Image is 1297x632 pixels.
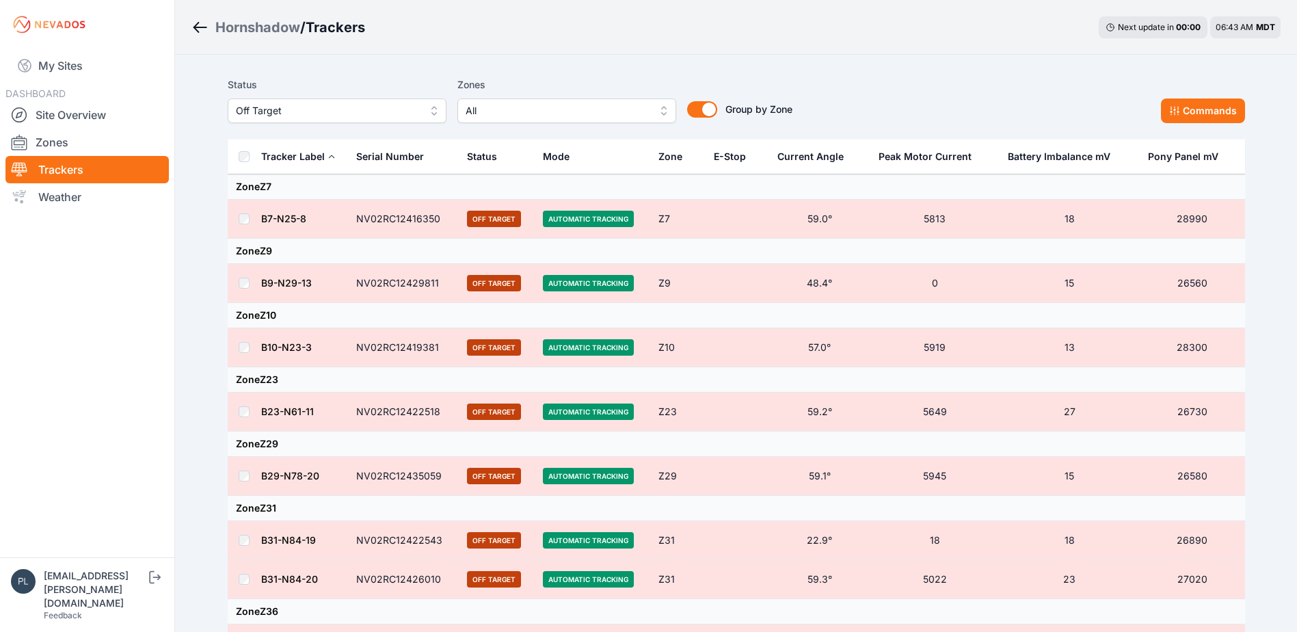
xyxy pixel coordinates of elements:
[228,599,1245,624] td: Zone Z36
[261,140,336,173] button: Tracker Label
[1176,22,1201,33] div: 00 : 00
[191,10,365,45] nav: Breadcrumb
[870,560,1000,599] td: 5022
[1000,457,1139,496] td: 15
[543,532,634,549] span: Automatic Tracking
[261,470,319,482] a: B29-N78-20
[650,328,706,367] td: Z10
[1140,264,1245,303] td: 26560
[348,560,459,599] td: NV02RC12426010
[467,140,508,173] button: Status
[870,264,1000,303] td: 0
[1140,200,1245,239] td: 28990
[457,77,676,93] label: Zones
[714,140,757,173] button: E-Stop
[769,560,870,599] td: 59.3°
[1140,521,1245,560] td: 26890
[1000,328,1139,367] td: 13
[1148,140,1229,173] button: Pony Panel mV
[1000,200,1139,239] td: 18
[467,211,521,227] span: Off Target
[261,150,325,163] div: Tracker Label
[348,521,459,560] td: NV02RC12422543
[215,18,300,37] div: Hornshadow
[1140,393,1245,432] td: 26730
[5,129,169,156] a: Zones
[467,404,521,420] span: Off Target
[348,393,459,432] td: NV02RC12422518
[650,560,706,599] td: Z31
[543,140,580,173] button: Mode
[1008,140,1121,173] button: Battery Imbalance mV
[777,150,844,163] div: Current Angle
[467,339,521,356] span: Off Target
[356,150,424,163] div: Serial Number
[5,101,169,129] a: Site Overview
[457,98,676,123] button: All
[879,140,982,173] button: Peak Motor Current
[11,14,88,36] img: Nevados
[467,532,521,549] span: Off Target
[300,18,306,37] span: /
[769,328,870,367] td: 57.0°
[44,610,82,620] a: Feedback
[1148,150,1218,163] div: Pony Panel mV
[11,569,36,594] img: plsmith@sundt.com
[725,103,792,115] span: Group by Zone
[769,521,870,560] td: 22.9°
[467,150,497,163] div: Status
[261,277,312,289] a: B9-N29-13
[1256,22,1275,32] span: MDT
[261,534,316,546] a: B31-N84-19
[870,393,1000,432] td: 5649
[769,457,870,496] td: 59.1°
[714,150,746,163] div: E-Stop
[228,239,1245,264] td: Zone Z9
[467,468,521,484] span: Off Target
[870,521,1000,560] td: 18
[306,18,365,37] h3: Trackers
[228,496,1245,521] td: Zone Z31
[5,88,66,99] span: DASHBOARD
[658,150,682,163] div: Zone
[5,49,169,82] a: My Sites
[870,328,1000,367] td: 5919
[228,367,1245,393] td: Zone Z23
[769,393,870,432] td: 59.2°
[228,174,1245,200] td: Zone Z7
[543,404,634,420] span: Automatic Tracking
[777,140,855,173] button: Current Angle
[543,468,634,484] span: Automatic Tracking
[228,303,1245,328] td: Zone Z10
[228,432,1245,457] td: Zone Z29
[228,98,446,123] button: Off Target
[348,264,459,303] td: NV02RC12429811
[650,200,706,239] td: Z7
[1008,150,1110,163] div: Battery Imbalance mV
[348,457,459,496] td: NV02RC12435059
[467,275,521,291] span: Off Target
[236,103,419,119] span: Off Target
[1161,98,1245,123] button: Commands
[261,406,314,417] a: B23-N61-11
[356,140,435,173] button: Serial Number
[543,275,634,291] span: Automatic Tracking
[543,339,634,356] span: Automatic Tracking
[261,573,318,585] a: B31-N84-20
[261,341,312,353] a: B10-N23-3
[650,521,706,560] td: Z31
[5,183,169,211] a: Weather
[543,571,634,588] span: Automatic Tracking
[1118,22,1174,32] span: Next update in
[1216,22,1253,32] span: 06:43 AM
[543,150,570,163] div: Mode
[1000,393,1139,432] td: 27
[261,213,306,224] a: B7-N25-8
[769,264,870,303] td: 48.4°
[658,140,693,173] button: Zone
[1140,457,1245,496] td: 26580
[650,264,706,303] td: Z9
[543,211,634,227] span: Automatic Tracking
[466,103,649,119] span: All
[348,328,459,367] td: NV02RC12419381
